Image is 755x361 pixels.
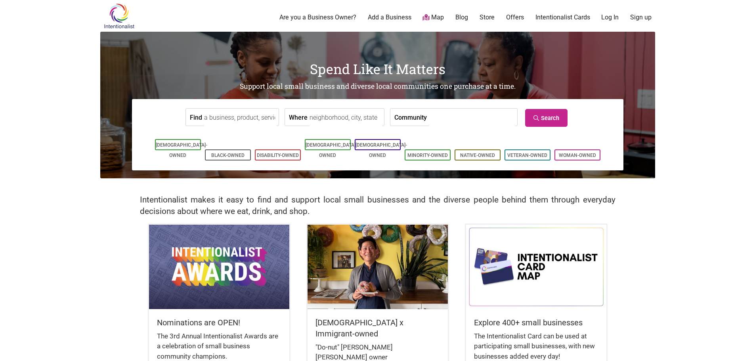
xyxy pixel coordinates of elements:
[279,13,356,22] a: Are you a Business Owner?
[630,13,652,22] a: Sign up
[100,82,655,92] h2: Support local small business and diverse local communities one purchase at a time.
[480,13,495,22] a: Store
[474,317,598,328] h5: Explore 400+ small businesses
[315,317,440,339] h5: [DEMOGRAPHIC_DATA] x Immigrant-owned
[507,153,547,158] a: Veteran-Owned
[356,142,407,158] a: [DEMOGRAPHIC_DATA]-Owned
[506,13,524,22] a: Offers
[100,59,655,78] h1: Spend Like It Matters
[368,13,411,22] a: Add a Business
[257,153,299,158] a: Disability-Owned
[407,153,448,158] a: Minority-Owned
[394,109,427,126] label: Community
[310,109,382,126] input: neighborhood, city, state
[140,194,615,217] h2: Intentionalist makes it easy to find and support local small businesses and the diverse people be...
[156,142,207,158] a: [DEMOGRAPHIC_DATA]-Owned
[422,13,444,22] a: Map
[204,109,277,126] input: a business, product, service
[157,317,281,328] h5: Nominations are OPEN!
[535,13,590,22] a: Intentionalist Cards
[306,142,357,158] a: [DEMOGRAPHIC_DATA]-Owned
[308,225,448,309] img: King Donuts - Hong Chhuor
[100,3,138,29] img: Intentionalist
[455,13,468,22] a: Blog
[149,225,289,309] img: Intentionalist Awards
[466,225,606,309] img: Intentionalist Card Map
[559,153,596,158] a: Woman-Owned
[289,109,308,126] label: Where
[601,13,619,22] a: Log In
[525,109,568,127] a: Search
[190,109,202,126] label: Find
[460,153,495,158] a: Native-Owned
[211,153,245,158] a: Black-Owned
